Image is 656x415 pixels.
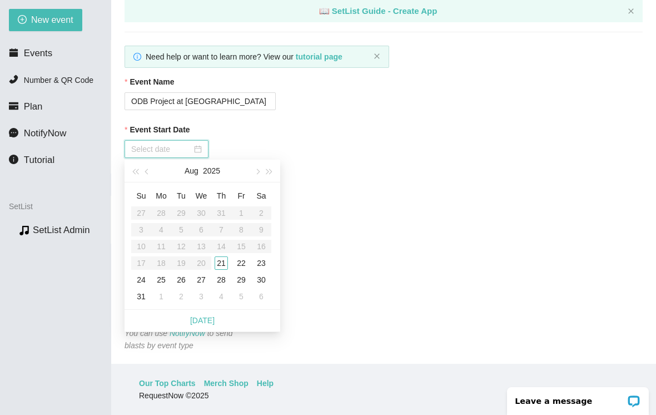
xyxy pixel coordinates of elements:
[31,13,73,27] span: New event
[139,377,196,389] a: Our Top Charts
[211,271,231,288] td: 2025-08-28
[374,53,380,60] button: close
[9,155,18,164] span: info-circle
[135,273,148,286] div: 24
[215,290,228,303] div: 4
[170,329,205,338] a: NotifyNow
[139,389,625,402] div: RequestNow © 2025
[251,271,271,288] td: 2025-08-30
[251,187,271,205] th: Sa
[171,288,191,305] td: 2025-09-02
[500,380,656,415] iframe: LiveChat chat widget
[231,271,251,288] td: 2025-08-29
[125,327,254,352] div: You can use to send blasts by event type
[175,290,188,303] div: 2
[131,187,151,205] th: Su
[191,187,211,205] th: We
[125,92,276,110] input: Janet's and Mark's Wedding
[133,53,141,61] span: info-circle
[155,273,168,286] div: 25
[235,256,248,270] div: 22
[131,143,192,155] input: Select date
[190,316,215,325] a: [DATE]
[191,288,211,305] td: 2025-09-03
[296,52,342,61] a: tutorial page
[9,48,18,57] span: calendar
[628,8,634,15] button: close
[235,273,248,286] div: 29
[231,187,251,205] th: Fr
[146,52,342,61] span: Need help or want to learn more? View our
[9,128,18,137] span: message
[24,101,43,112] span: Plan
[231,255,251,271] td: 2025-08-22
[319,6,330,16] span: laptop
[151,288,171,305] td: 2025-09-01
[9,9,82,31] button: plus-circleNew event
[24,48,52,58] span: Events
[18,15,27,26] span: plus-circle
[195,290,208,303] div: 3
[155,290,168,303] div: 1
[131,288,151,305] td: 2025-08-31
[231,288,251,305] td: 2025-09-05
[185,160,198,182] button: Aug
[171,271,191,288] td: 2025-08-26
[257,377,274,389] a: Help
[215,273,228,286] div: 28
[251,288,271,305] td: 2025-09-06
[9,75,18,84] span: phone
[211,187,231,205] th: Th
[130,123,190,136] b: Event Start Date
[255,290,268,303] div: 6
[195,273,208,286] div: 27
[319,6,438,16] a: laptop SetList Guide - Create App
[211,288,231,305] td: 2025-09-04
[255,273,268,286] div: 30
[251,255,271,271] td: 2025-08-23
[255,256,268,270] div: 23
[131,271,151,288] td: 2025-08-24
[130,76,174,88] b: Event Name
[24,76,93,85] span: Number & QR Code
[151,187,171,205] th: Mo
[24,155,54,165] span: Tutorial
[175,273,188,286] div: 26
[191,271,211,288] td: 2025-08-27
[211,255,231,271] td: 2025-08-21
[9,101,18,111] span: credit-card
[203,160,220,182] button: 2025
[215,256,228,270] div: 21
[135,290,148,303] div: 31
[151,271,171,288] td: 2025-08-25
[33,225,90,235] a: SetList Admin
[24,128,66,139] span: NotifyNow
[204,377,249,389] a: Merch Shop
[171,187,191,205] th: Tu
[628,8,634,14] span: close
[235,290,248,303] div: 5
